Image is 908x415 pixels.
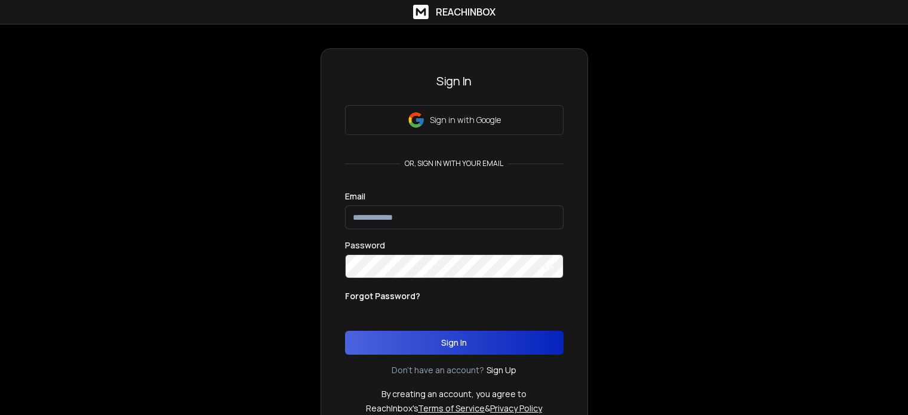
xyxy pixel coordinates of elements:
p: Don't have an account? [392,364,484,376]
p: By creating an account, you agree to [381,388,527,400]
p: or, sign in with your email [400,159,508,168]
a: Privacy Policy [490,402,542,414]
button: Sign in with Google [345,105,564,135]
p: Sign in with Google [430,114,501,126]
label: Email [345,192,365,201]
p: ReachInbox's & [366,402,542,414]
button: Sign In [345,331,564,355]
a: ReachInbox [413,5,495,19]
p: Forgot Password? [345,290,420,302]
label: Password [345,241,385,250]
h1: ReachInbox [436,5,495,19]
a: Terms of Service [418,402,485,414]
h3: Sign In [345,73,564,90]
a: Sign Up [487,364,516,376]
